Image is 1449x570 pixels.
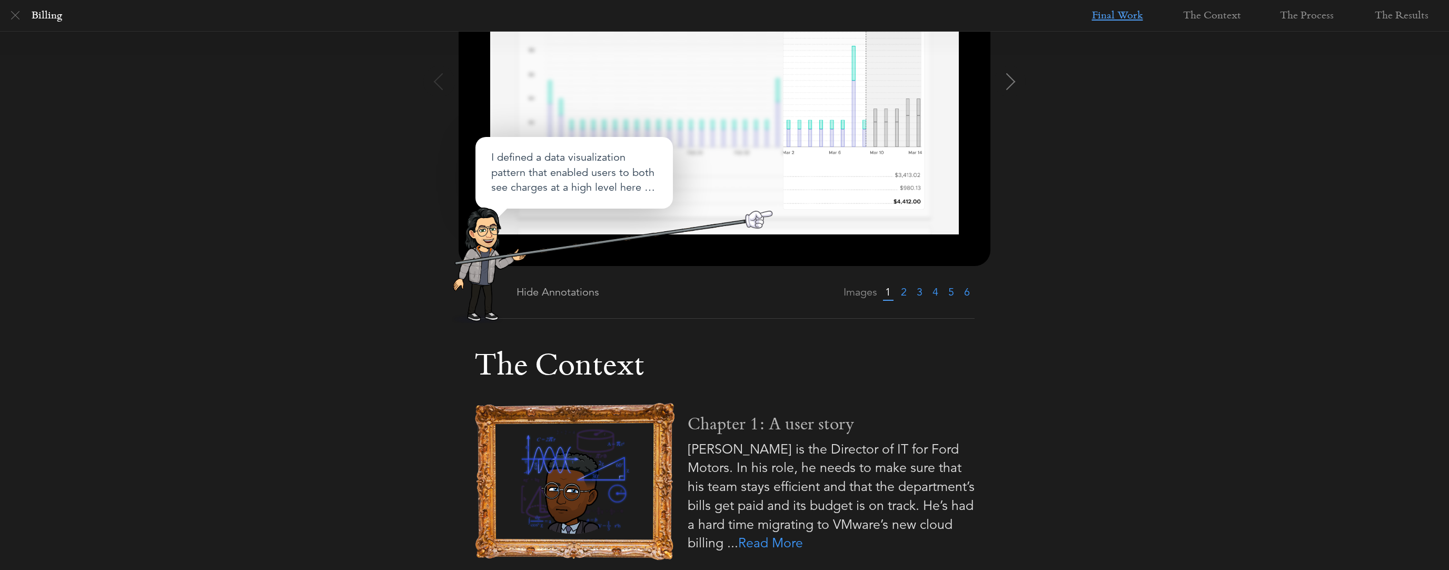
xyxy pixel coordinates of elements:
span: Images [843,266,877,318]
p: [PERSON_NAME] is the Director of IT for Ford Motors. In his role, he needs to make sure that his ... [474,440,975,553]
a: 1 [885,286,891,299]
img: arrow.svg [430,73,446,90]
img: close.svg [11,11,19,19]
a: 2 [901,286,907,299]
img: arrow.svg [1003,73,1019,90]
img: intro.svg [474,403,674,561]
a: Hide Annotations [517,266,602,319]
div: Chapter 1: A user story [474,414,975,437]
a: 4 [932,286,938,299]
div: The Context [474,350,975,385]
a: 3 [917,286,922,299]
a: 5 [948,286,954,299]
a: Read More [738,535,803,551]
a: 6 [964,286,970,299]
